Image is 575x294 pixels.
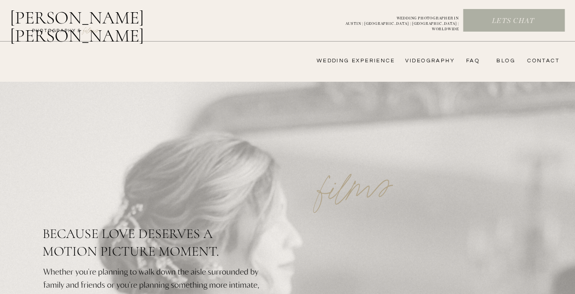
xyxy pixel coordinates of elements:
a: FAQ [462,57,480,65]
h2: Because love deserves a motion picture moment. [42,225,263,280]
a: bLog [493,57,515,65]
a: FILMs [74,24,108,35]
a: wedding experience [304,57,395,65]
p: WEDDING PHOTOGRAPHER IN AUSTIN | [GEOGRAPHIC_DATA] | [GEOGRAPHIC_DATA] | WORLDWIDE [331,16,459,26]
p: films [291,137,416,223]
a: Lets chat [463,16,563,26]
a: photography & [27,28,86,38]
a: CONTACT [524,57,560,65]
a: WEDDING PHOTOGRAPHER INAUSTIN | [GEOGRAPHIC_DATA] | [GEOGRAPHIC_DATA] | WORLDWIDE [331,16,459,26]
a: videography [402,57,455,65]
a: [PERSON_NAME] [PERSON_NAME] [10,9,191,30]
